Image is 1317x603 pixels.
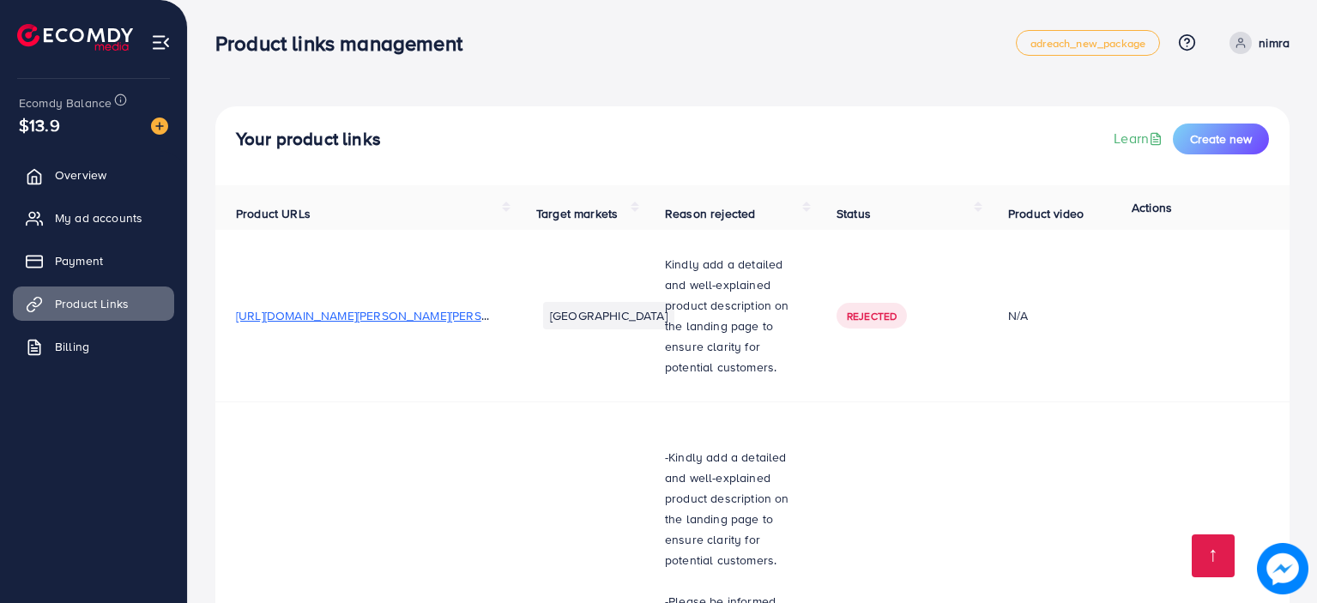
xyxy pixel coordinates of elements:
[1016,30,1160,56] a: adreach_new_package
[151,33,171,52] img: menu
[13,244,174,278] a: Payment
[151,118,168,135] img: image
[236,307,542,324] span: [URL][DOMAIN_NAME][PERSON_NAME][PERSON_NAME]
[536,205,618,222] span: Target markets
[1030,38,1145,49] span: adreach_new_package
[55,252,103,269] span: Payment
[1008,205,1084,222] span: Product video
[55,166,106,184] span: Overview
[847,309,897,323] span: Rejected
[1114,129,1166,148] a: Learn
[19,112,60,137] span: $13.9
[1190,130,1252,148] span: Create new
[1259,33,1290,53] p: nimra
[665,205,755,222] span: Reason rejected
[13,158,174,192] a: Overview
[13,201,174,235] a: My ad accounts
[13,329,174,364] a: Billing
[55,338,89,355] span: Billing
[837,205,871,222] span: Status
[665,447,795,570] p: -Kindly add a detailed and well-explained product description on the landing page to ensure clari...
[543,302,674,329] li: [GEOGRAPHIC_DATA]
[1223,32,1290,54] a: nimra
[19,94,112,112] span: Ecomdy Balance
[1008,307,1129,324] div: N/A
[215,31,476,56] h3: Product links management
[17,24,133,51] img: logo
[55,295,129,312] span: Product Links
[1132,199,1172,216] span: Actions
[55,209,142,226] span: My ad accounts
[236,205,311,222] span: Product URLs
[236,129,381,150] h4: Your product links
[13,286,174,321] a: Product Links
[665,254,795,377] p: Kindly add a detailed and well-explained product description on the landing page to ensure clarit...
[1173,124,1269,154] button: Create new
[1257,543,1308,594] img: image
